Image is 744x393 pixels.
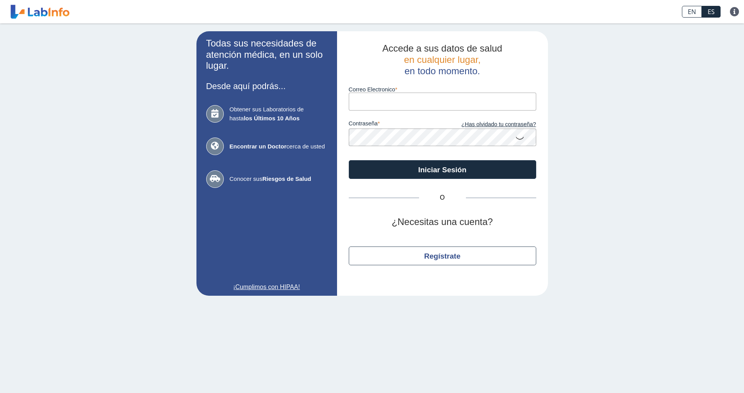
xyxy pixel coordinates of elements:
label: Correo Electronico [349,86,536,93]
span: Accede a sus datos de salud [382,43,502,54]
b: los Últimos 10 Años [244,115,300,121]
span: en cualquier lugar, [404,54,480,65]
span: cerca de usted [230,142,327,151]
label: contraseña [349,120,442,129]
a: ¿Has olvidado tu contraseña? [442,120,536,129]
h2: ¿Necesitas una cuenta? [349,216,536,228]
span: en todo momento. [405,66,480,76]
a: ¡Cumplimos con HIPAA! [206,282,327,292]
b: Riesgos de Salud [262,175,311,182]
span: Obtener sus Laboratorios de hasta [230,105,327,123]
b: Encontrar un Doctor [230,143,287,150]
h2: Todas sus necesidades de atención médica, en un solo lugar. [206,38,327,71]
a: ES [702,6,721,18]
a: EN [682,6,702,18]
button: Regístrate [349,247,536,265]
h3: Desde aquí podrás... [206,81,327,91]
span: O [419,193,466,202]
span: Conocer sus [230,175,327,184]
button: Iniciar Sesión [349,160,536,179]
